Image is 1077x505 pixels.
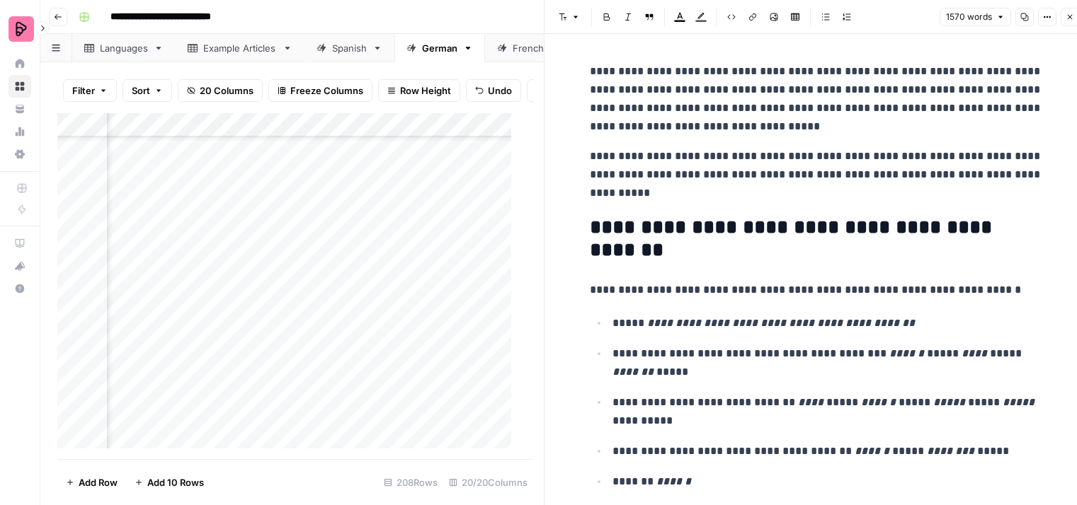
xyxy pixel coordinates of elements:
[304,34,394,62] a: Spanish
[400,83,451,98] span: Row Height
[8,120,31,143] a: Usage
[268,79,372,102] button: Freeze Columns
[940,8,1011,26] button: 1570 words
[8,11,31,47] button: Workspace: Preply
[466,79,521,102] button: Undo
[57,471,126,494] button: Add Row
[8,16,34,42] img: Preply Logo
[147,475,204,489] span: Add 10 Rows
[63,79,117,102] button: Filter
[132,83,150,98] span: Sort
[290,83,363,98] span: Freeze Columns
[443,471,533,494] div: 20/20 Columns
[203,41,277,55] div: Example Articles
[8,75,31,98] a: Browse
[8,277,31,300] button: Help + Support
[178,79,263,102] button: 20 Columns
[8,255,31,277] button: What's new?
[8,232,31,255] a: AirOps Academy
[378,79,460,102] button: Row Height
[378,471,443,494] div: 208 Rows
[72,83,95,98] span: Filter
[513,41,545,55] div: French
[9,255,30,277] div: What's new?
[200,83,253,98] span: 20 Columns
[946,11,992,23] span: 1570 words
[72,34,176,62] a: Languages
[422,41,457,55] div: German
[79,475,118,489] span: Add Row
[488,83,512,98] span: Undo
[8,52,31,75] a: Home
[100,41,148,55] div: Languages
[122,79,172,102] button: Sort
[8,143,31,166] a: Settings
[485,34,572,62] a: French
[332,41,367,55] div: Spanish
[176,34,304,62] a: Example Articles
[126,471,212,494] button: Add 10 Rows
[394,34,485,62] a: German
[8,98,31,120] a: Your Data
